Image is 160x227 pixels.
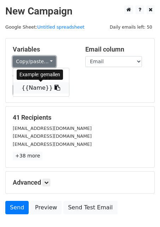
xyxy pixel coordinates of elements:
[6,51,76,68] div: Example: [EMAIL_ADDRESS][DOMAIN_NAME]
[5,5,155,17] h2: New Campaign
[17,70,63,80] div: Example: gemallen
[30,201,62,214] a: Preview
[13,133,92,139] small: [EMAIL_ADDRESS][DOMAIN_NAME]
[63,201,117,214] a: Send Test Email
[13,151,42,160] a: +38 more
[5,24,85,30] small: Google Sheet:
[13,82,69,94] a: {{Name}}
[13,46,75,53] h5: Variables
[85,46,147,53] h5: Email column
[5,201,29,214] a: Send
[107,23,155,31] span: Daily emails left: 50
[37,24,84,30] a: Untitled spreadsheet
[13,179,147,186] h5: Advanced
[13,71,69,82] a: {{Email}}
[125,193,160,227] iframe: Chat Widget
[13,126,92,131] small: [EMAIL_ADDRESS][DOMAIN_NAME]
[107,24,155,30] a: Daily emails left: 50
[13,142,92,147] small: [EMAIL_ADDRESS][DOMAIN_NAME]
[13,114,147,121] h5: 41 Recipients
